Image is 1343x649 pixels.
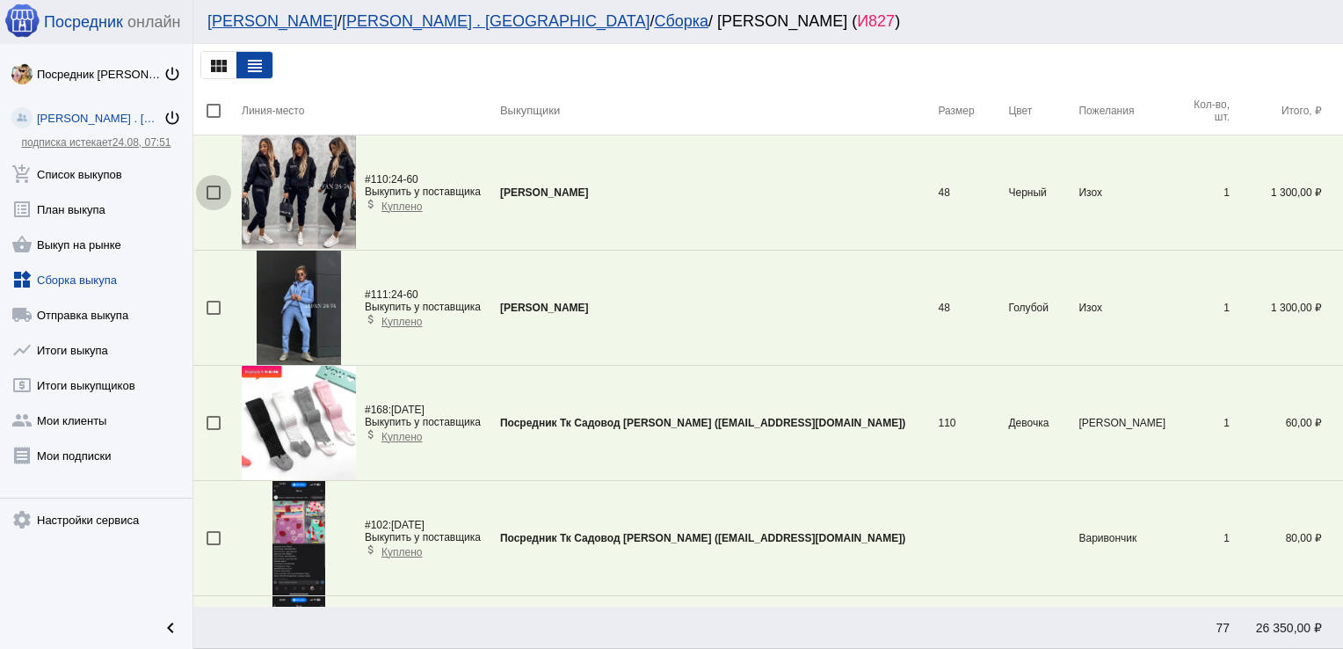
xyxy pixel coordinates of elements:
[1230,251,1343,366] td: 1 300,00 ₽
[11,410,33,431] mat-icon: group
[11,234,33,255] mat-icon: shopping_basket
[272,481,325,595] img: H505hc.jpg
[365,288,418,301] span: 24-60
[163,109,181,127] mat-icon: power_settings_new
[365,404,391,416] span: #168:
[365,313,377,325] mat-icon: attach_money
[500,302,589,314] b: [PERSON_NAME]
[1230,366,1343,481] td: 60,00 ₽
[1008,251,1078,366] td: Голубой
[1230,481,1343,596] td: 80,00 ₽
[654,12,708,30] a: Сборка
[11,375,33,396] mat-icon: local_atm
[1177,607,1230,649] td: 77
[1230,86,1343,135] th: Итого, ₽
[365,301,481,313] div: Выкупить у поставщика
[11,269,33,290] mat-icon: widgets
[1078,302,1177,314] app-description-cutted: Изох
[242,86,500,135] th: Линия-место
[500,532,905,544] b: Посредник Тк Садовод [PERSON_NAME] ([EMAIL_ADDRESS][DOMAIN_NAME])
[342,12,650,30] a: [PERSON_NAME] . [GEOGRAPHIC_DATA]
[365,288,391,301] span: #111:
[11,107,33,128] img: community_200.png
[257,251,341,365] img: OsoMWh.jpg
[1177,135,1230,251] td: 1
[1078,532,1177,544] app-description-cutted: Варивончик
[938,417,1008,429] div: 110
[381,431,422,443] span: Куплено
[37,112,163,125] div: [PERSON_NAME] . [GEOGRAPHIC_DATA]
[207,12,338,30] a: [PERSON_NAME]
[500,86,939,135] th: Выкупщики
[113,136,171,149] span: 24.08, 07:51
[11,199,33,220] mat-icon: list_alt
[1177,251,1230,366] td: 1
[21,136,171,149] a: подписка истекает24.08, 07:51
[938,186,1008,199] div: 48
[938,302,1008,314] div: 48
[4,3,40,38] img: apple-icon-60x60.png
[11,339,33,361] mat-icon: show_chart
[1078,186,1177,199] app-description-cutted: Изох
[365,198,377,210] mat-icon: attach_money
[365,416,481,428] div: Выкупить у поставщика
[127,13,180,32] span: онлайн
[11,164,33,185] mat-icon: add_shopping_cart
[500,186,589,199] b: [PERSON_NAME]
[381,316,422,328] span: Куплено
[365,404,425,416] span: [DATE]
[37,68,163,81] div: Посредник [PERSON_NAME] [PERSON_NAME]
[381,546,422,558] span: Куплено
[207,12,1311,31] div: / / / [PERSON_NAME] ( )
[1230,607,1343,649] td: 26 350,00 ₽
[365,186,481,198] div: Выкупить у поставщика
[365,543,377,556] mat-icon: attach_money
[1008,135,1078,251] td: Черный
[365,519,425,531] span: [DATE]
[1230,135,1343,251] td: 1 300,00 ₽
[1177,86,1230,135] th: Кол-во, шт.
[938,86,1008,135] th: Размер
[857,12,895,30] span: И827
[244,55,265,77] mat-icon: view_headline
[1078,86,1177,135] th: Пожелания
[44,13,123,32] span: Посредник
[1177,366,1230,481] td: 1
[11,304,33,325] mat-icon: local_shipping
[163,65,181,83] mat-icon: power_settings_new
[242,366,356,480] img: DTkfP3.jpg
[160,617,181,638] mat-icon: chevron_left
[1008,86,1078,135] th: Цвет
[365,519,391,531] span: #102:
[1177,481,1230,596] td: 1
[365,428,377,441] mat-icon: attach_money
[1078,417,1177,429] app-description-cutted: [PERSON_NAME]
[381,201,422,213] span: Куплено
[365,173,418,186] span: 24-60
[11,445,33,466] mat-icon: receipt
[208,55,229,77] mat-icon: view_module
[242,135,356,249] img: OFEdL6.jpg
[11,63,33,84] img: klfIT1i2k3saJfNGA6XPqTU7p5ZjdXiiDsm8fFA7nihaIQp9Knjm0Fohy3f__4ywE27KCYV1LPWaOQBexqZpekWk.jpg
[500,417,905,429] b: Посредник Тк Садовод [PERSON_NAME] ([EMAIL_ADDRESS][DOMAIN_NAME])
[1008,366,1078,481] td: Девочка
[365,173,391,186] span: #110:
[11,509,33,530] mat-icon: settings
[365,531,481,543] div: Выкупить у поставщика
